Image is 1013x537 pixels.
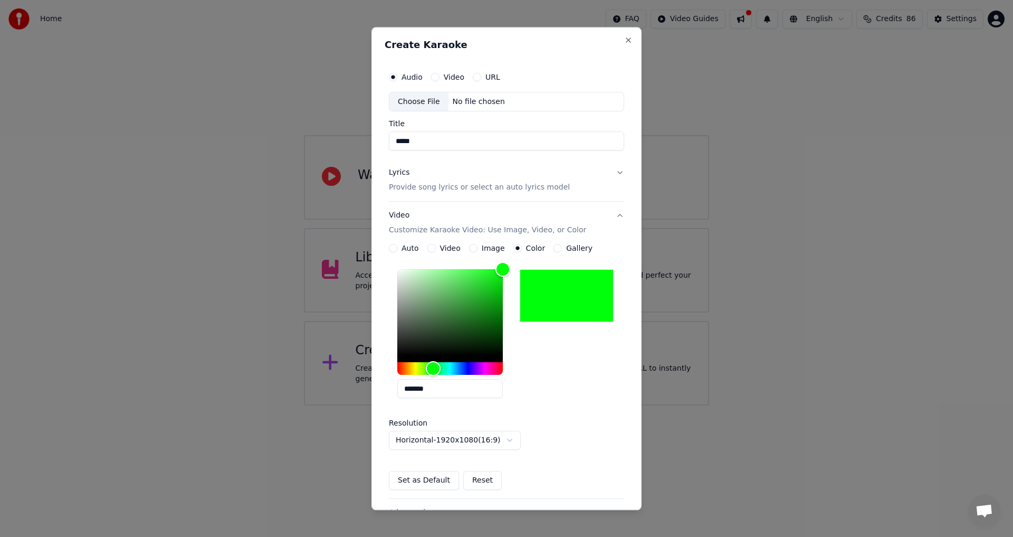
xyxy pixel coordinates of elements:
label: Resolution [389,420,494,427]
div: VideoCustomize Karaoke Video: Use Image, Video, or Color [389,244,624,499]
label: URL [485,73,500,81]
label: Gallery [566,245,592,252]
button: Advanced [389,500,624,527]
h2: Create Karaoke [385,40,628,50]
div: Hue [397,363,503,375]
button: LyricsProvide song lyrics or select an auto lyrics model [389,159,624,202]
label: Auto [402,245,419,252]
div: Lyrics [389,168,409,178]
div: Video [389,211,586,236]
div: Color [397,270,503,356]
label: Video [444,73,464,81]
button: VideoCustomize Karaoke Video: Use Image, Video, or Color [389,202,624,244]
button: Set as Default [389,472,459,491]
button: Reset [463,472,502,491]
label: Title [389,120,624,128]
label: Audio [402,73,423,81]
label: Color [526,245,546,252]
label: Video [440,245,461,252]
p: Provide song lyrics or select an auto lyrics model [389,183,570,193]
div: Choose File [389,92,448,111]
p: Customize Karaoke Video: Use Image, Video, or Color [389,225,586,236]
label: Image [482,245,505,252]
div: No file chosen [448,97,509,107]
